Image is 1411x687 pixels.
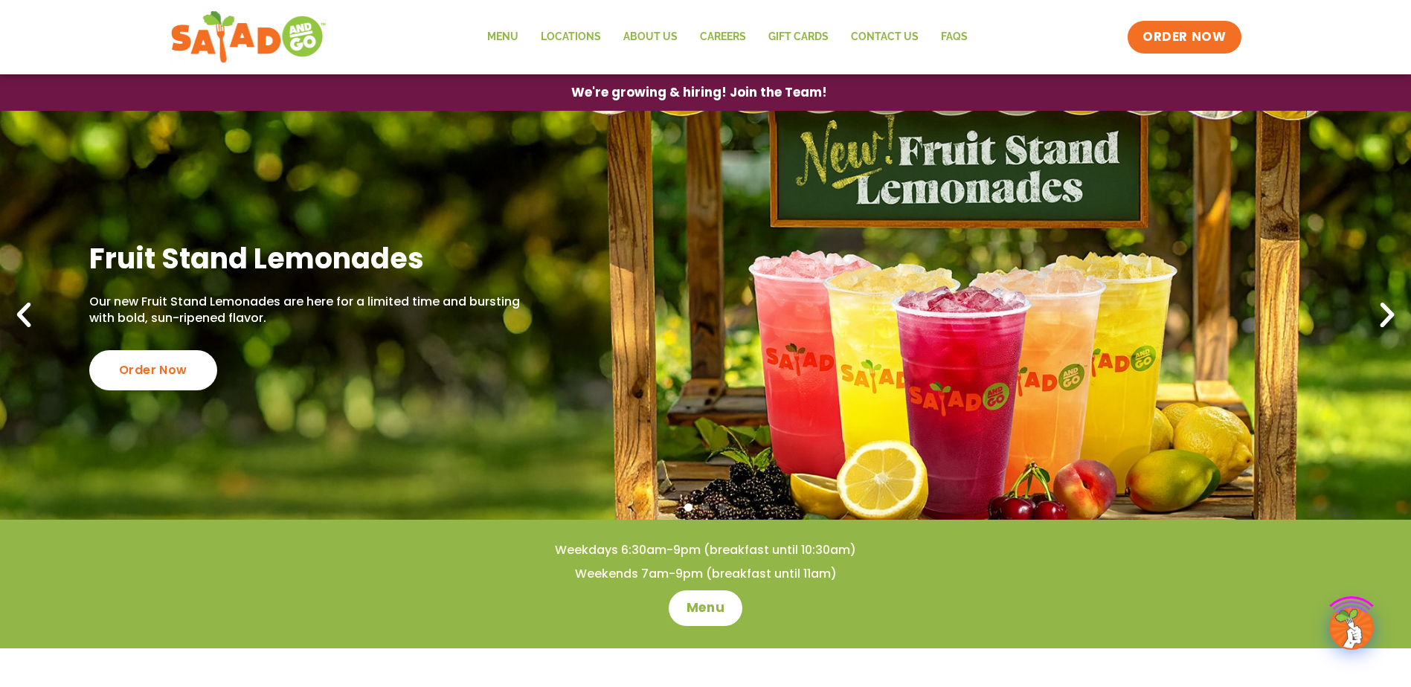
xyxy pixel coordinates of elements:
span: Go to slide 2 [701,503,710,512]
a: Menu [476,20,530,54]
a: Careers [689,20,757,54]
nav: Menu [476,20,979,54]
a: Locations [530,20,612,54]
span: Go to slide 1 [684,503,692,512]
span: We're growing & hiring! Join the Team! [571,86,827,99]
span: ORDER NOW [1142,28,1226,46]
p: Our new Fruit Stand Lemonades are here for a limited time and bursting with bold, sun-ripened fla... [89,294,525,327]
a: Menu [669,590,742,626]
a: About Us [612,20,689,54]
a: ORDER NOW [1128,21,1241,54]
a: We're growing & hiring! Join the Team! [549,75,849,110]
a: Contact Us [840,20,930,54]
div: Order Now [89,350,217,390]
span: Menu [687,599,724,617]
a: FAQs [930,20,979,54]
img: new-SAG-logo-768×292 [170,7,327,67]
h2: Fruit Stand Lemonades [89,240,525,277]
a: GIFT CARDS [757,20,840,54]
div: Next slide [1371,299,1404,332]
h4: Weekdays 6:30am-9pm (breakfast until 10:30am) [30,542,1381,558]
h4: Weekends 7am-9pm (breakfast until 11am) [30,566,1381,582]
span: Go to slide 3 [719,503,727,512]
div: Previous slide [7,299,40,332]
